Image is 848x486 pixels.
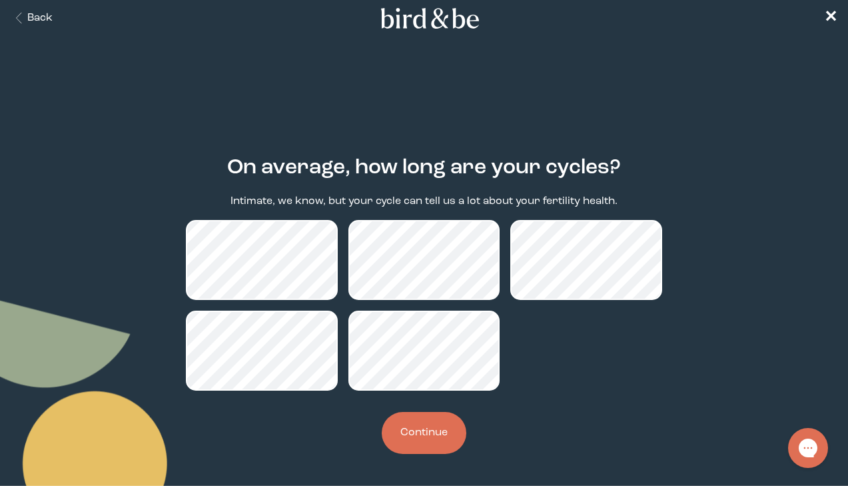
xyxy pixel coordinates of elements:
[227,153,621,183] h2: On average, how long are your cycles?
[230,194,618,209] p: Intimate, we know, but your cycle can tell us a lot about your fertility health.
[824,7,837,30] a: ✕
[11,11,53,26] button: Back Button
[824,10,837,26] span: ✕
[781,423,835,473] iframe: Gorgias live chat messenger
[382,412,466,454] button: Continue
